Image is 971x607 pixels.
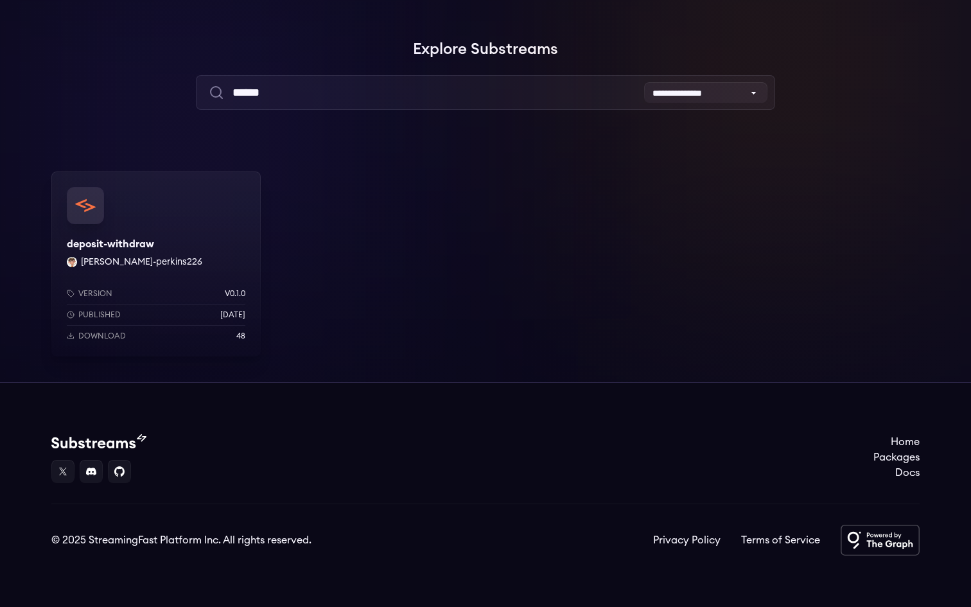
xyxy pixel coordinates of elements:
[81,256,202,268] button: [PERSON_NAME]-perkins226
[51,37,920,62] h1: Explore Substreams
[78,288,112,299] p: Version
[51,532,311,548] div: © 2025 StreamingFast Platform Inc. All rights reserved.
[741,532,820,548] a: Terms of Service
[236,331,245,341] p: 48
[841,525,920,556] img: Powered by The Graph
[873,434,920,450] a: Home
[220,310,245,320] p: [DATE]
[873,465,920,480] a: Docs
[225,288,245,299] p: v0.1.0
[78,310,121,320] p: Published
[653,532,721,548] a: Privacy Policy
[51,434,146,450] img: Substream's logo
[873,450,920,465] a: Packages
[51,172,261,356] a: deposit-withdrawdeposit-withdrawvictor-perkins226 [PERSON_NAME]-perkins226Versionv0.1.0Published[...
[78,331,126,341] p: Download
